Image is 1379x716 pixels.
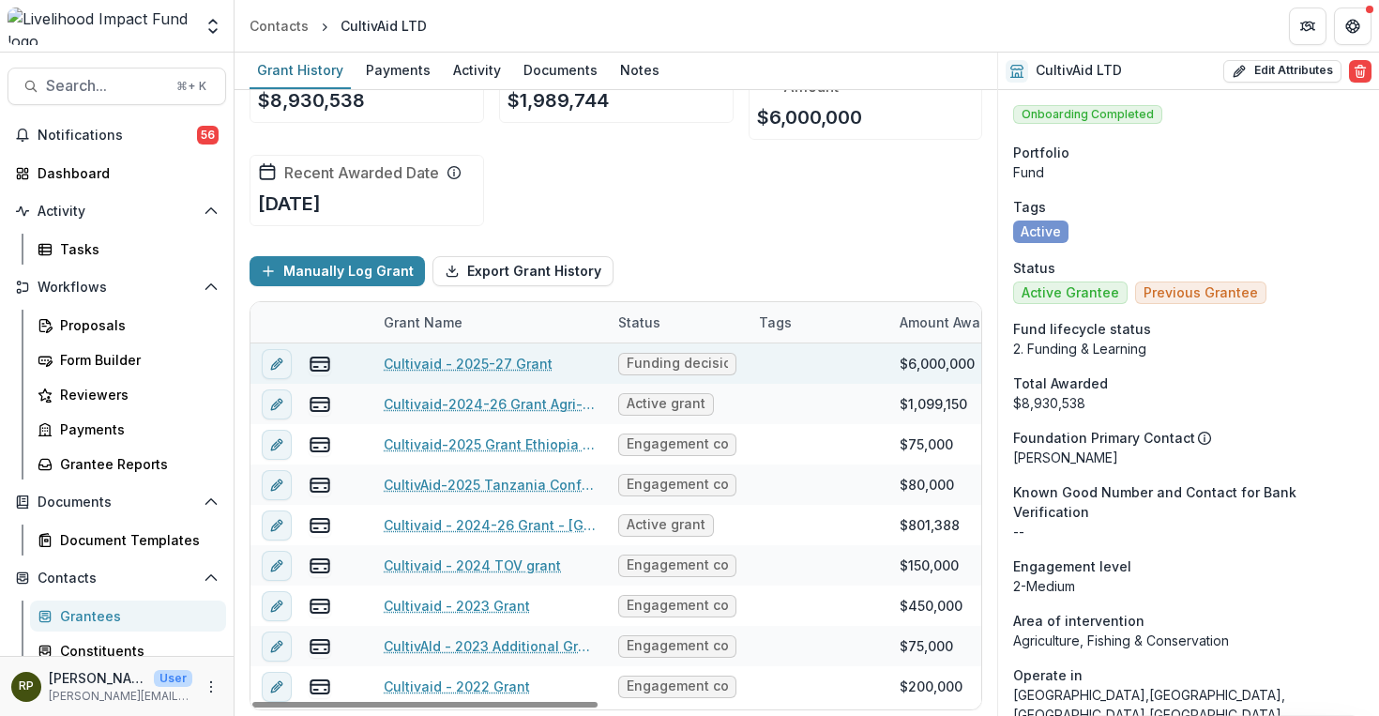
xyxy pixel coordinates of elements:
div: $8,930,538 [1013,393,1364,413]
span: 56 [197,126,219,145]
div: Tasks [60,239,211,259]
div: Constituents [60,641,211,661]
p: -- [1013,522,1364,541]
p: Foundation Primary Contact [1013,428,1195,448]
p: Agriculture, Fishing & Conservation [1013,631,1364,650]
p: [PERSON_NAME][EMAIL_ADDRESS][DOMAIN_NAME] [49,688,192,705]
a: Cultivaid - 2024 TOV grant [384,556,561,575]
div: Amount Awarded [888,302,1029,343]
span: Active grant [627,396,705,412]
button: Open Workflows [8,272,226,302]
div: $75,000 [900,434,953,454]
p: $1,989,744 [508,86,609,114]
p: User [154,670,192,687]
div: Rachel Proefke [19,680,34,693]
div: Grant Name [372,302,607,343]
a: Reviewers [30,379,226,410]
a: Tasks [30,234,226,265]
span: Active grant [627,517,705,533]
p: $8,930,538 [258,86,365,114]
span: Engagement completed [627,638,728,654]
div: Documents [516,56,605,84]
span: Search... [46,77,165,95]
p: Fund [1013,162,1364,182]
a: Cultivaid - 2023 Grant [384,596,530,616]
div: Dashboard [38,163,211,183]
button: view-payments [309,514,331,537]
a: Cultivaid - 2024-26 Grant - [GEOGRAPHIC_DATA] Grapes Project [384,515,596,535]
span: Onboarding Completed [1013,105,1162,124]
span: Fund lifecycle status [1013,319,1151,339]
span: Engagement completed [627,598,728,614]
h2: CultivAid LTD [1036,63,1122,79]
span: Notifications [38,128,197,144]
div: Grant Name [372,312,474,332]
div: Reviewers [60,385,211,404]
button: edit [262,470,292,500]
button: Delete [1349,60,1371,83]
div: Proposals [60,315,211,335]
div: Grantee Reports [60,454,211,474]
div: Tags [748,312,803,332]
button: view-payments [309,635,331,658]
a: Proposals [30,310,226,341]
span: Engagement completed [627,477,728,493]
span: Status [1013,258,1055,278]
div: Form Builder [60,350,211,370]
a: Constituents [30,635,226,666]
img: Livelihood Impact Fund logo [8,8,192,45]
span: Contacts [38,571,196,587]
button: edit [262,551,292,581]
p: [DATE] [258,190,321,218]
span: Funding decision [627,356,728,372]
button: view-payments [309,434,331,456]
div: Contacts [250,16,309,36]
a: CultivAid-2025 Tanzania Conference [384,475,596,495]
a: Grantees [30,601,226,632]
span: Documents [38,495,196,510]
a: Cultivaid-2024-26 Grant Agri-cluster [GEOGRAPHIC_DATA] [384,394,596,414]
div: Payments [358,56,438,84]
div: $80,000 [900,475,954,495]
a: Activity [446,53,508,89]
button: Search... [8,68,226,105]
span: Active Grantee [1022,285,1119,301]
div: Document Templates [60,530,211,550]
a: Form Builder [30,344,226,375]
a: Cultivaid - 2025-27 Grant [384,354,553,373]
div: $1,099,150 [900,394,967,414]
div: Status [607,302,748,343]
button: Open Contacts [8,563,226,593]
div: $6,000,000 [900,354,975,373]
span: Portfolio [1013,143,1069,162]
span: Engagement level [1013,556,1131,576]
button: edit [262,591,292,621]
a: Payments [358,53,438,89]
button: view-payments [309,474,331,496]
span: Activity [38,204,196,220]
div: $150,000 [900,556,959,575]
a: Documents [516,53,605,89]
button: view-payments [309,393,331,416]
div: Payments [60,419,211,439]
a: Grant History [250,53,351,89]
button: Manually Log Grant [250,256,425,286]
button: Export Grant History [432,256,614,286]
span: Workflows [38,280,196,296]
button: edit [262,632,292,662]
button: Partners [1289,8,1326,45]
a: CultivAId - 2023 Additional Grant [384,636,596,656]
div: Amount Awarded [888,312,1022,332]
button: Notifications56 [8,120,226,150]
div: $801,388 [900,515,960,535]
button: view-payments [309,676,331,698]
button: Open Activity [8,196,226,226]
button: Open Documents [8,487,226,517]
span: Known Good Number and Contact for Bank Verification [1013,482,1364,522]
a: Document Templates [30,525,226,556]
div: CultivAid LTD [341,16,427,36]
a: Notes [613,53,667,89]
span: Engagement completed [627,557,728,573]
span: Engagement completed [627,678,728,694]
